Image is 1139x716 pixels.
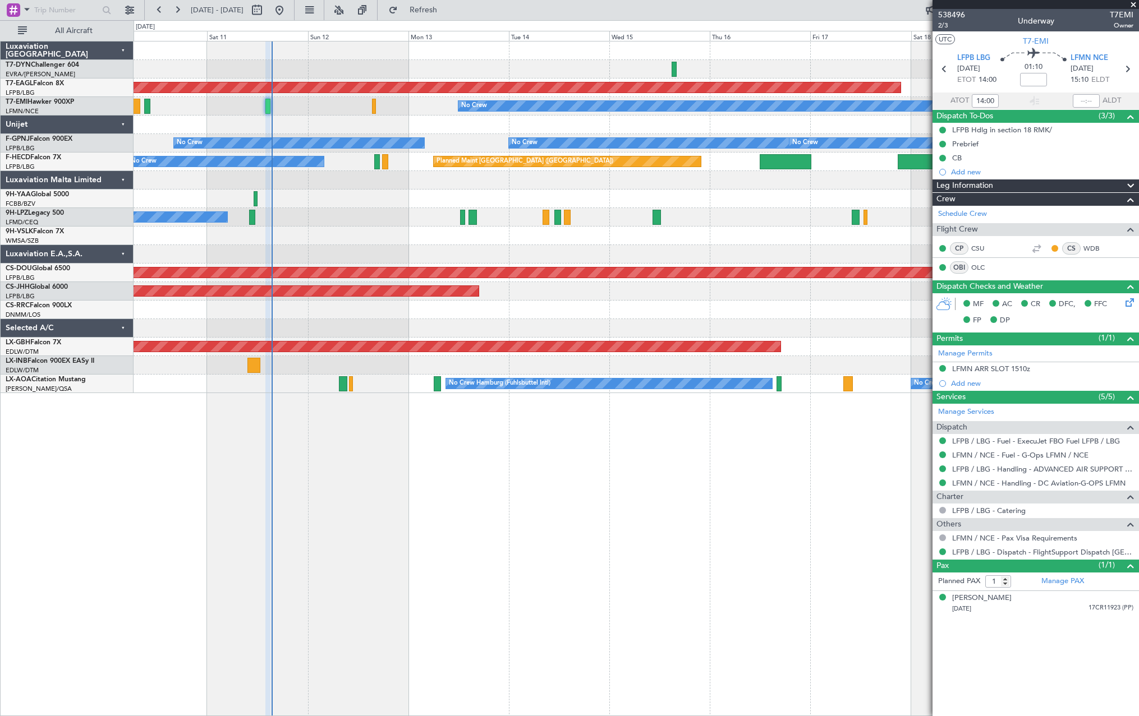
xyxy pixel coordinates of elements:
[449,375,550,392] div: No Crew Hamburg (Fuhlsbuttel Intl)
[971,262,996,272] a: OLC
[957,63,980,75] span: [DATE]
[936,560,949,572] span: Pax
[6,200,35,208] a: FCBB/BZV
[6,358,27,364] span: LX-INB
[6,311,40,319] a: DNMM/LOS
[1099,332,1115,344] span: (1/1)
[938,209,987,220] a: Schedule Crew
[6,62,31,68] span: T7-DYN
[950,242,968,255] div: CP
[6,99,27,105] span: T7-EMI
[952,478,1126,488] a: LFMN / NCE - Handling - DC Aviation-G-OPS LFMN
[6,136,72,142] a: F-GPNJFalcon 900EX
[938,21,965,30] span: 2/3
[6,107,39,116] a: LFMN/NCE
[6,274,35,282] a: LFPB/LBG
[1062,242,1081,255] div: CS
[6,154,61,161] a: F-HECDFalcon 7X
[6,292,35,301] a: LFPB/LBG
[6,191,31,198] span: 9H-YAA
[952,464,1133,474] a: LFPB / LBG - Handling - ADVANCED AIR SUPPORT LFPB
[1099,110,1115,122] span: (3/3)
[509,31,609,41] div: Tue 14
[951,378,1133,388] div: Add new
[6,62,79,68] a: T7-DYNChallenger 604
[1071,63,1094,75] span: [DATE]
[1018,15,1054,27] div: Underway
[6,348,39,356] a: EDLW/DTM
[979,75,996,86] span: 14:00
[6,376,86,383] a: LX-AOACitation Mustang
[936,193,956,206] span: Crew
[971,243,996,253] a: CSU
[950,95,969,107] span: ATOT
[952,125,1052,135] div: LFPB Hdlg in section 18 RMK/
[952,593,1012,604] div: [PERSON_NAME]
[957,75,976,86] span: ETOT
[938,406,994,418] a: Manage Services
[29,27,118,35] span: All Aircraft
[1059,299,1076,310] span: DFC,
[6,89,35,97] a: LFPB/LBG
[6,80,33,87] span: T7-EAGL
[6,265,32,272] span: CS-DOU
[936,280,1043,293] span: Dispatch Checks and Weather
[1023,35,1049,47] span: T7-EMI
[1025,62,1042,73] span: 01:10
[6,385,72,393] a: [PERSON_NAME]/QSA
[914,375,940,392] div: No Crew
[1083,243,1109,253] a: WDB
[952,153,962,163] div: CB
[938,9,965,21] span: 538496
[973,315,981,326] span: FP
[34,2,99,19] input: Trip Number
[1094,299,1107,310] span: FFC
[6,302,30,309] span: CS-RRC
[1110,9,1133,21] span: T7EMI
[6,237,39,245] a: WMSA/SZB
[512,135,538,151] div: No Crew
[6,210,64,216] a: 9H-LPZLegacy 500
[6,218,38,227] a: LFMD/CEQ
[938,348,993,359] a: Manage Permits
[6,210,28,216] span: 9H-LPZ
[177,135,203,151] div: No Crew
[461,98,487,114] div: No Crew
[6,284,68,290] a: CS-JHHGlobal 6000
[1089,603,1133,613] span: 17CR11923 (PP)
[973,299,984,310] span: MF
[936,391,966,404] span: Services
[6,302,72,309] a: CS-RRCFalcon 900LX
[936,421,967,434] span: Dispatch
[938,576,980,587] label: Planned PAX
[609,31,710,41] div: Wed 15
[952,450,1089,460] a: LFMN / NCE - Fuel - G-Ops LFMN / NCE
[6,376,31,383] span: LX-AOA
[400,6,447,14] span: Refresh
[1099,391,1115,403] span: (5/5)
[6,339,61,346] a: LX-GBHFalcon 7X
[6,284,30,290] span: CS-JHH
[957,53,990,64] span: LFPB LBG
[6,339,30,346] span: LX-GBH
[6,228,64,235] a: 9H-VSLKFalcon 7X
[6,228,33,235] span: 9H-VSLK
[207,31,307,41] div: Sat 11
[936,110,993,123] span: Dispatch To-Dos
[107,31,207,41] div: Fri 10
[810,31,911,41] div: Fri 17
[1110,21,1133,30] span: Owner
[1091,75,1109,86] span: ELDT
[1071,75,1089,86] span: 15:10
[308,31,408,41] div: Sun 12
[6,136,30,142] span: F-GPNJ
[6,265,70,272] a: CS-DOUGlobal 6500
[935,34,955,44] button: UTC
[1031,299,1040,310] span: CR
[408,31,509,41] div: Mon 13
[6,144,35,153] a: LFPB/LBG
[1103,95,1121,107] span: ALDT
[6,154,30,161] span: F-HECD
[437,153,613,170] div: Planned Maint [GEOGRAPHIC_DATA] ([GEOGRAPHIC_DATA])
[936,223,978,236] span: Flight Crew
